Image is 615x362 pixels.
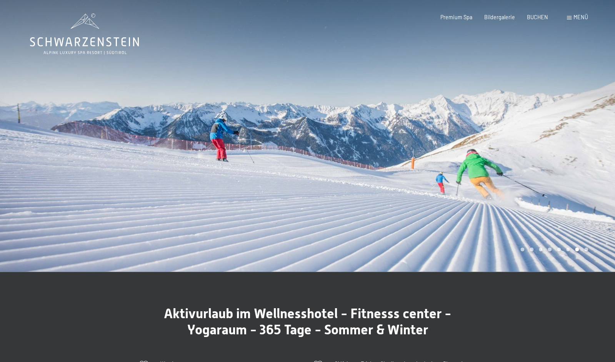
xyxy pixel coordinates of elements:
div: Carousel Pagination [518,247,588,251]
div: Carousel Page 2 [530,247,533,251]
div: Carousel Page 8 [584,247,588,251]
div: Carousel Page 5 [557,247,561,251]
div: Carousel Page 4 [548,247,552,251]
div: Carousel Page 6 [566,247,570,251]
div: Carousel Page 7 (Current Slide) [575,247,579,251]
a: Bildergalerie [484,14,515,20]
span: Menü [573,14,588,20]
span: Aktivurlaub im Wellnesshotel - Fitnesss center - Yogaraum - 365 Tage - Sommer & Winter [164,306,451,337]
a: BUCHEN [527,14,548,20]
a: Premium Spa [440,14,472,20]
div: Carousel Page 1 [520,247,524,251]
div: Carousel Page 3 [539,247,543,251]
